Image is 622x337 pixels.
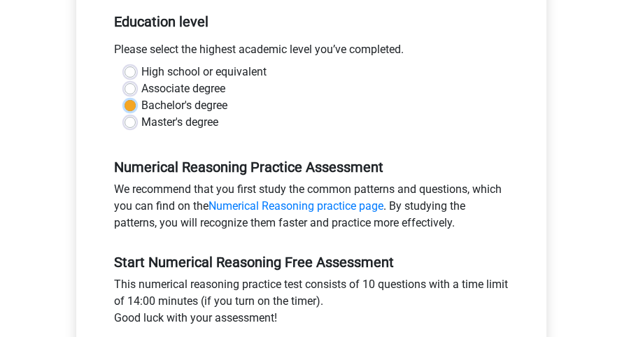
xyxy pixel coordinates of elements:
[141,97,227,114] label: Bachelor's degree
[141,64,267,80] label: High school or equivalent
[208,199,383,213] a: Numerical Reasoning practice page
[141,80,225,97] label: Associate degree
[141,114,218,131] label: Master's degree
[114,254,509,271] h5: Start Numerical Reasoning Free Assessment
[114,159,509,175] h5: Numerical Reasoning Practice Assessment
[114,8,509,36] h5: Education level
[104,276,519,332] div: This numerical reasoning practice test consists of 10 questions with a time limit of 14:00 minute...
[104,41,519,64] div: Please select the highest academic level you’ve completed.
[104,181,519,237] div: We recommend that you first study the common patterns and questions, which you can find on the . ...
